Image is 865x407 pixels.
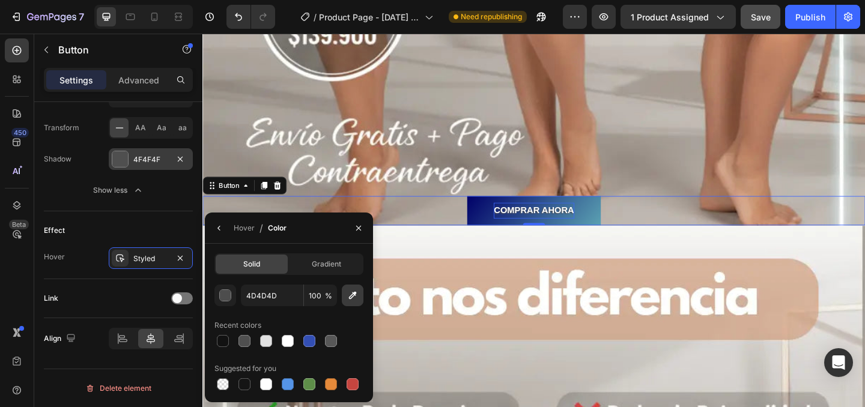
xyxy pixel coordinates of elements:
[751,12,771,22] span: Save
[243,259,260,270] span: Solid
[268,223,287,234] div: Color
[319,11,420,23] span: Product Page - [DATE] 01:33:31
[824,348,853,377] div: Open Intercom Messenger
[15,160,42,170] div: Button
[11,128,29,137] div: 450
[325,291,332,301] span: %
[317,184,404,201] div: Rich Text Editor. Editing area: main
[58,43,160,57] p: Button
[5,5,90,29] button: 7
[44,179,193,201] button: Show less
[234,223,255,234] div: Hover
[785,5,836,29] button: Publish
[9,220,29,229] div: Beta
[44,331,78,347] div: Align
[202,34,865,407] iframe: Design area
[259,221,263,235] span: /
[631,11,709,23] span: 1 product assigned
[214,320,261,331] div: Recent colors
[795,11,825,23] div: Publish
[133,154,168,165] div: 4F4F4F
[317,184,404,201] p: COMPRAR AHORA
[44,225,65,236] div: Effect
[226,5,275,29] div: Undo/Redo
[44,252,65,262] div: Hover
[312,259,341,270] span: Gradient
[44,122,79,133] div: Transform
[461,11,522,22] span: Need republishing
[214,363,276,374] div: Suggested for you
[118,74,159,86] p: Advanced
[59,74,93,86] p: Settings
[621,5,736,29] button: 1 product assigned
[288,176,432,208] button: <p>COMPRAR AHORA</p>
[79,10,84,24] p: 7
[178,122,187,133] span: aa
[44,293,58,304] div: Link
[93,184,144,196] div: Show less
[741,5,780,29] button: Save
[135,122,146,133] span: AA
[85,381,151,396] div: Delete element
[314,11,317,23] span: /
[44,379,193,398] button: Delete element
[157,122,166,133] span: Aa
[44,154,71,164] div: Shadow
[241,285,303,306] input: Eg: FFFFFF
[133,253,168,264] div: Styled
